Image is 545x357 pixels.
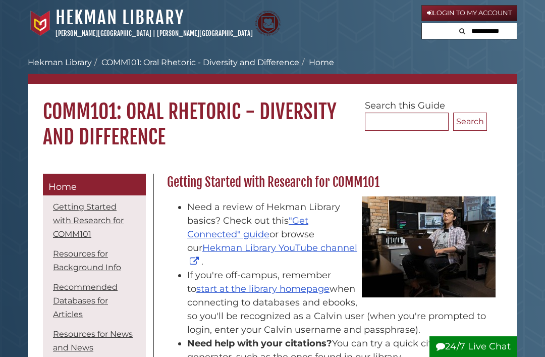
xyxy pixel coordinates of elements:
a: Hekman Library YouTube channel [187,242,357,267]
a: [PERSON_NAME][GEOGRAPHIC_DATA] [157,29,253,37]
a: "Get Connected" guide [187,215,308,240]
button: Search [453,113,487,131]
li: If you're off-campus, remember to when connecting to databases and ebooks, so you'll be recognize... [187,269,497,337]
li: Home [299,57,334,69]
a: Hekman Library [56,7,184,29]
i: Search [459,28,465,34]
strong: Need help with your citations? [187,338,332,349]
a: start at the library homepage [196,283,330,294]
button: 24/7 Live Chat [429,336,517,357]
a: Login to My Account [421,5,517,21]
span: Home [48,181,77,192]
img: Calvin University [28,11,53,36]
a: [PERSON_NAME][GEOGRAPHIC_DATA] [56,29,151,37]
nav: breadcrumb [28,57,517,84]
a: Recommended Databases for Articles [53,282,118,319]
a: COMM101: Oral Rhetoric - Diversity and Difference [101,58,299,67]
a: Resources for Background Info [53,249,121,272]
img: Calvin Theological Seminary [255,11,281,36]
h2: Getting Started with Research for COMM101 [162,174,502,190]
li: Need a review of Hekman Library basics? Check out this or browse our . [187,200,497,269]
a: Hekman Library [28,58,92,67]
a: Getting Started with Research for COMM101 [53,202,124,239]
span: | [153,29,155,37]
button: Search [456,23,468,37]
h1: COMM101: Oral Rhetoric - Diversity and Difference [28,84,517,149]
a: Home [43,174,146,196]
